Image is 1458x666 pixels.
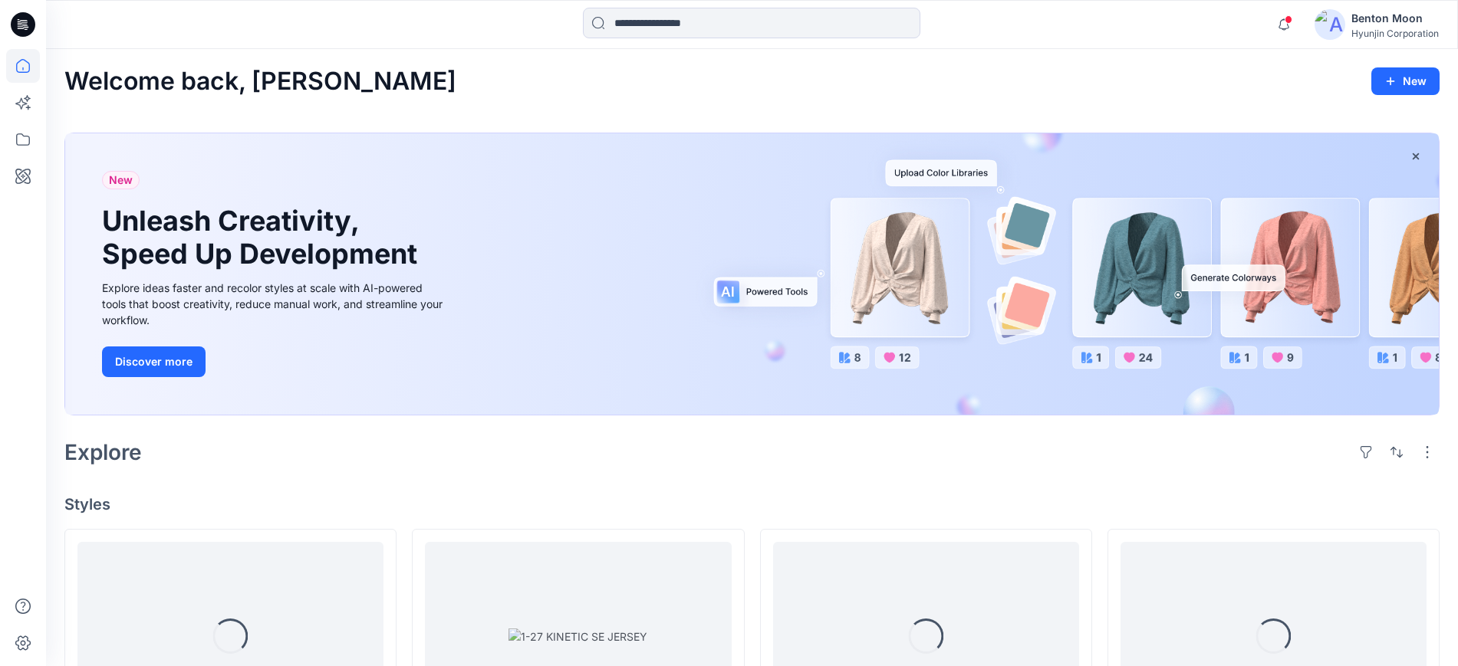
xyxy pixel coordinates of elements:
[1351,28,1439,39] div: Hyunjin Corporation
[1315,9,1345,40] img: avatar
[1351,9,1439,28] div: Benton Moon
[1371,67,1440,95] button: New
[64,440,142,464] h2: Explore
[102,205,424,271] h1: Unleash Creativity, Speed Up Development
[64,495,1440,513] h4: Styles
[64,67,456,96] h2: Welcome back, [PERSON_NAME]
[109,171,133,189] span: New
[102,280,447,328] div: Explore ideas faster and recolor styles at scale with AI-powered tools that boost creativity, red...
[102,346,447,377] a: Discover more
[102,346,206,377] button: Discover more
